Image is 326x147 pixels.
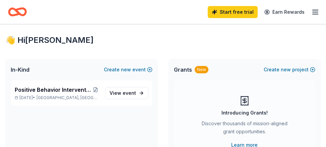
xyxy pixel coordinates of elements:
[281,66,291,74] span: new
[195,66,208,73] div: New
[15,86,91,94] span: Positive Behavior Interventions and Supports
[110,89,136,97] span: View
[264,66,315,74] button: Createnewproject
[5,35,321,46] div: 👋 Hi [PERSON_NAME]
[11,66,29,74] span: In-Kind
[105,87,148,99] a: View event
[121,66,131,74] span: new
[8,4,27,20] a: Home
[208,6,258,18] a: Start free trial
[37,95,100,100] span: [GEOGRAPHIC_DATA], [GEOGRAPHIC_DATA]
[15,95,100,100] p: [DATE] •
[221,109,268,117] div: Introducing Grants!
[260,6,309,18] a: Earn Rewards
[201,120,289,138] div: Discover thousands of mission-aligned grant opportunities.
[174,66,192,74] span: Grants
[123,90,136,96] span: event
[104,66,152,74] button: Createnewevent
